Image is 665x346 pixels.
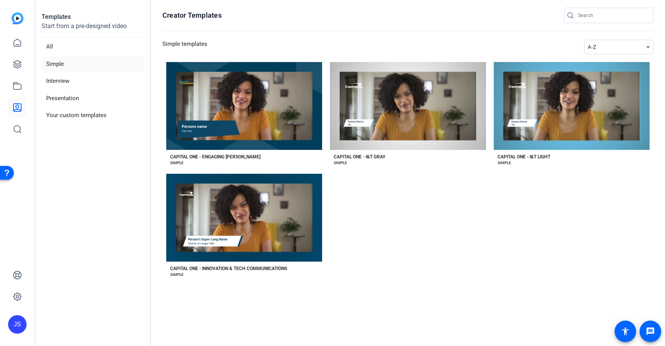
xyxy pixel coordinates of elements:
img: blue-gradient.svg [12,12,23,24]
button: Template image [330,62,486,150]
div: SIMPLE [170,160,184,166]
li: Simple [42,56,144,72]
p: Start from a pre-designed video [42,22,144,37]
li: Interview [42,73,144,89]
div: SIMPLE [170,272,184,278]
div: SIMPLE [498,160,511,166]
button: Template image [494,62,650,150]
div: CAPITAL ONE - I&T LIGHT [498,154,550,160]
strong: Templates [42,13,71,20]
div: SIMPLE [334,160,347,166]
span: A-Z [588,44,596,50]
button: Template image [166,62,322,150]
mat-icon: message [646,327,655,336]
div: CAPITAL ONE - ENGAGING [PERSON_NAME] [170,154,261,160]
mat-icon: accessibility [621,327,630,336]
li: All [42,39,144,55]
input: Search [578,11,647,20]
li: Presentation [42,91,144,106]
li: Your custom templates [42,107,144,123]
div: CAPITAL ONE - I&T GRAY [334,154,385,160]
div: CAPITAL ONE - INNOVATION & TECH COMMUNICATIONS [170,265,287,272]
div: JS [8,315,27,334]
h3: Simple templates [162,40,207,54]
h1: Creator Templates [162,11,222,20]
button: Template image [166,174,322,262]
